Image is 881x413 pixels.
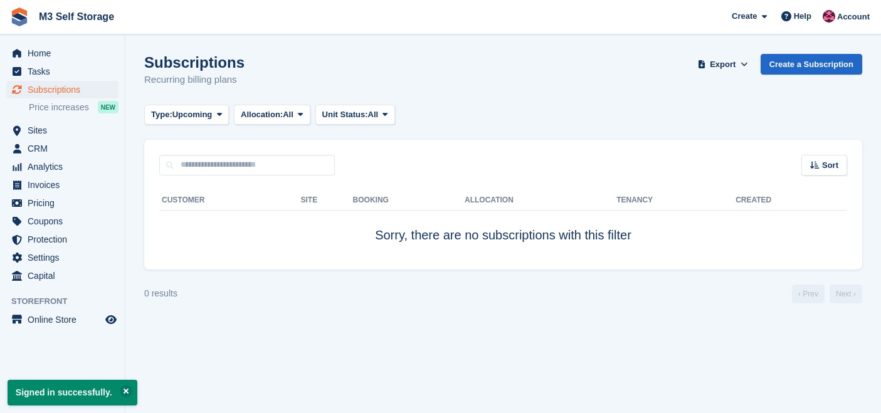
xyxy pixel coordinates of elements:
[28,311,103,328] span: Online Store
[6,158,119,175] a: menu
[6,44,119,62] a: menu
[151,108,172,121] span: Type:
[29,102,89,113] span: Price increases
[172,108,213,121] span: Upcoming
[6,249,119,266] a: menu
[6,231,119,248] a: menu
[761,54,862,75] a: Create a Subscription
[28,249,103,266] span: Settings
[28,63,103,80] span: Tasks
[28,194,103,212] span: Pricing
[28,158,103,175] span: Analytics
[794,10,811,23] span: Help
[695,54,751,75] button: Export
[103,312,119,327] a: Preview store
[368,108,379,121] span: All
[6,176,119,194] a: menu
[28,140,103,157] span: CRM
[6,267,119,285] a: menu
[28,44,103,62] span: Home
[28,231,103,248] span: Protection
[144,287,177,300] div: 0 results
[301,191,353,211] th: Site
[375,228,631,242] span: Sorry, there are no subscriptions with this filter
[792,285,825,303] a: Previous
[616,191,660,211] th: Tenancy
[234,105,310,125] button: Allocation: All
[144,54,245,71] h1: Subscriptions
[736,191,847,211] th: Created
[159,191,301,211] th: Customer
[822,159,838,172] span: Sort
[465,191,616,211] th: Allocation
[29,100,119,114] a: Price increases NEW
[34,6,119,27] a: M3 Self Storage
[241,108,283,121] span: Allocation:
[28,122,103,139] span: Sites
[732,10,757,23] span: Create
[830,285,862,303] a: Next
[6,140,119,157] a: menu
[353,191,465,211] th: Booking
[11,295,125,308] span: Storefront
[710,58,736,71] span: Export
[322,108,368,121] span: Unit Status:
[28,176,103,194] span: Invoices
[8,380,137,405] p: Signed in successfully.
[283,108,293,121] span: All
[98,101,119,113] div: NEW
[789,285,865,303] nav: Page
[6,311,119,328] a: menu
[6,122,119,139] a: menu
[28,212,103,230] span: Coupons
[10,8,29,26] img: stora-icon-8386f47178a22dfd0bd8f6a31ec36ba5ce8667c1dd55bd0f319d3a0aa187defe.svg
[6,81,119,98] a: menu
[6,194,119,212] a: menu
[823,10,835,23] img: Nick Jones
[28,81,103,98] span: Subscriptions
[144,105,229,125] button: Type: Upcoming
[144,73,245,87] p: Recurring billing plans
[6,63,119,80] a: menu
[315,105,395,125] button: Unit Status: All
[28,267,103,285] span: Capital
[6,212,119,230] a: menu
[837,11,870,23] span: Account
